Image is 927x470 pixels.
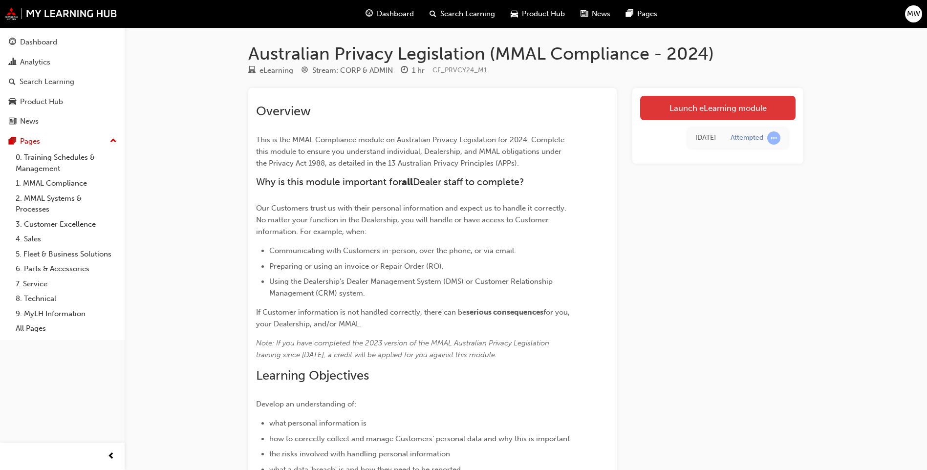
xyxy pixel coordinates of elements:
span: learningRecordVerb_ATTEMPT-icon [767,131,780,145]
span: what personal information is [269,419,366,427]
a: 6. Parts & Accessories [12,261,121,277]
span: Product Hub [522,8,565,20]
a: News [4,112,121,130]
span: Pages [637,8,657,20]
a: pages-iconPages [618,4,665,24]
span: Our Customers trust us with their personal information and expect us to handle it correctly. No m... [256,204,568,236]
a: 8. Technical [12,291,121,306]
button: DashboardAnalyticsSearch LearningProduct HubNews [4,31,121,132]
a: 0. Training Schedules & Management [12,150,121,176]
a: car-iconProduct Hub [503,4,573,24]
div: Stream: CORP & ADMIN [312,65,393,76]
a: Launch eLearning module [640,96,796,120]
img: mmal [5,7,117,20]
div: Product Hub [20,96,63,107]
button: MW [905,5,922,22]
a: 7. Service [12,277,121,292]
a: 1. MMAL Compliance [12,176,121,191]
button: Pages [4,132,121,150]
span: MW [907,8,920,20]
span: chart-icon [9,58,16,67]
div: Search Learning [20,76,74,87]
span: If Customer information is not handled correctly, there can be [256,308,466,317]
a: Search Learning [4,73,121,91]
span: car-icon [9,98,16,107]
div: Fri Jul 11 2025 11:50:35 GMT+1000 (Australian Eastern Standard Time) [695,132,716,144]
a: Dashboard [4,33,121,51]
span: car-icon [511,8,518,20]
span: up-icon [110,135,117,148]
span: Note: If you have completed the 2023 version of the MMAL Australian Privacy Legislation training ... [256,339,551,359]
div: eLearning [259,65,293,76]
div: Pages [20,136,40,147]
span: news-icon [9,117,16,126]
span: Learning resource code [432,66,487,74]
a: 4. Sales [12,232,121,247]
h1: Australian Privacy Legislation (MMAL Compliance - 2024) [248,43,803,64]
span: clock-icon [401,66,408,75]
span: pages-icon [9,137,16,146]
span: pages-icon [626,8,633,20]
a: 9. MyLH Information [12,306,121,321]
span: the risks involved with handling personal information [269,449,450,458]
div: Analytics [20,57,50,68]
div: Duration [401,64,425,77]
a: search-iconSearch Learning [422,4,503,24]
a: 2. MMAL Systems & Processes [12,191,121,217]
span: guage-icon [9,38,16,47]
span: learningResourceType_ELEARNING-icon [248,66,256,75]
a: Product Hub [4,93,121,111]
span: prev-icon [108,450,115,463]
span: serious consequences [466,308,543,317]
span: all [402,176,413,188]
span: News [592,8,610,20]
span: Preparing or using an invoice or Repair Order (RO). [269,262,444,271]
a: 5. Fleet & Business Solutions [12,247,121,262]
div: 1 hr [412,65,425,76]
span: Learning Objectives [256,368,369,383]
span: Dealer staff to complete? [413,176,524,188]
span: Overview [256,104,311,119]
span: This is the MMAL Compliance module on Australian Privacy Legislation for 2024. Complete this modu... [256,135,566,168]
span: Why is this module important for [256,176,402,188]
a: news-iconNews [573,4,618,24]
div: News [20,116,39,127]
span: guage-icon [366,8,373,20]
a: guage-iconDashboard [358,4,422,24]
span: Dashboard [377,8,414,20]
div: Dashboard [20,37,57,48]
a: Analytics [4,53,121,71]
span: Develop an understanding of: [256,400,356,408]
span: news-icon [581,8,588,20]
div: Stream [301,64,393,77]
span: Using the Dealership's Dealer Management System (DMS) or Customer Relationship Management (CRM) s... [269,277,555,298]
span: search-icon [9,78,16,86]
span: how to correctly collect and manage Customers’ personal data and why this is important [269,434,570,443]
span: Search Learning [440,8,495,20]
span: Communicating with Customers in-person, over the phone, or via email. [269,246,516,255]
div: Type [248,64,293,77]
span: search-icon [430,8,436,20]
a: 3. Customer Excellence [12,217,121,232]
a: All Pages [12,321,121,336]
div: Attempted [731,133,763,143]
span: target-icon [301,66,308,75]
